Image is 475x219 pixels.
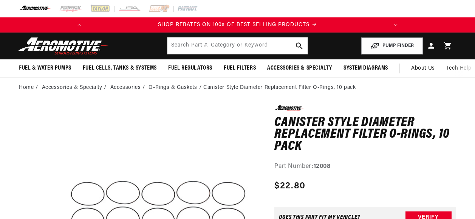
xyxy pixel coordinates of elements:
[13,59,77,77] summary: Fuel & Water Pumps
[274,117,456,153] h1: Canister Style Diameter Replacement Filter O-Rings, 10 pack
[162,59,218,77] summary: Fuel Regulators
[405,59,441,78] a: About Us
[83,64,157,72] span: Fuel Cells, Tanks & Systems
[87,21,388,29] div: 1 of 2
[19,84,34,92] a: Home
[361,37,423,54] button: PUMP FINDER
[274,162,456,172] div: Part Number:
[338,59,394,77] summary: System Diagrams
[446,64,471,73] span: Tech Help
[218,59,261,77] summary: Fuel Filters
[411,65,435,71] span: About Us
[19,64,71,72] span: Fuel & Water Pumps
[77,59,162,77] summary: Fuel Cells, Tanks & Systems
[314,163,331,169] strong: 12008
[110,84,141,92] a: Accessories
[343,64,388,72] span: System Diagrams
[224,64,256,72] span: Fuel Filters
[19,84,456,92] nav: breadcrumbs
[87,21,388,29] a: SHOP REBATES ON 100s OF BEST SELLING PRODUCTS
[16,37,111,55] img: Aeromotive
[261,59,338,77] summary: Accessories & Specialty
[203,84,356,92] li: Canister Style Diameter Replacement Filter O-Rings, 10 pack
[158,22,309,28] span: SHOP REBATES ON 100s OF BEST SELLING PRODUCTS
[72,17,87,33] button: Translation missing: en.sections.announcements.previous_announcement
[87,21,388,29] div: Announcement
[168,64,212,72] span: Fuel Regulators
[167,37,307,54] input: Search by Part Number, Category or Keyword
[42,84,108,92] li: Accessories & Specialty
[149,84,197,92] a: O-Rings & Gaskets
[267,64,332,72] span: Accessories & Specialty
[291,37,308,54] button: search button
[388,17,403,33] button: Translation missing: en.sections.announcements.next_announcement
[274,179,305,193] span: $22.80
